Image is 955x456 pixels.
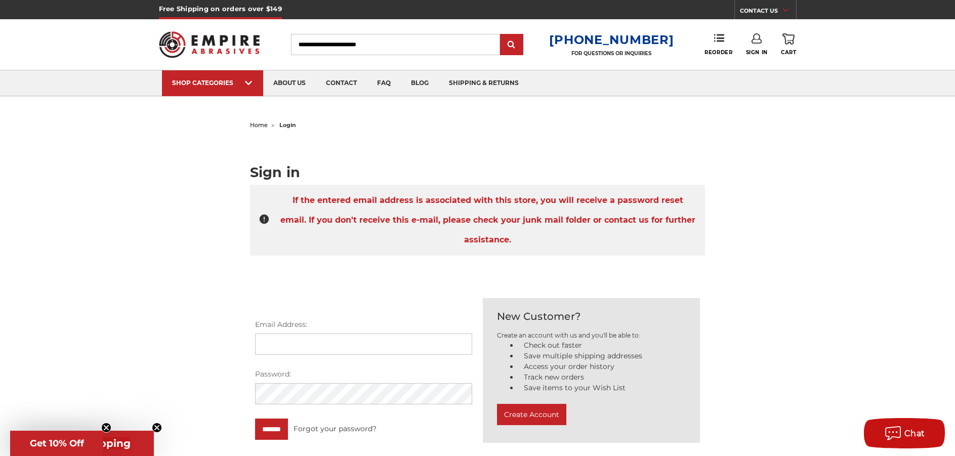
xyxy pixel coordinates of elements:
[746,49,768,56] span: Sign In
[740,5,796,19] a: CONTACT US
[864,418,945,448] button: Chat
[904,429,925,438] span: Chat
[101,423,111,433] button: Close teaser
[172,79,253,87] div: SHOP CATEGORIES
[10,431,103,456] div: Get 10% OffClose teaser
[781,33,796,56] a: Cart
[278,190,697,250] span: If the entered email address is associated with this store, you will receive a password reset ema...
[10,431,154,456] div: Get Free ShippingClose teaser
[152,423,162,433] button: Close teaser
[781,49,796,56] span: Cart
[549,50,674,57] p: FOR QUESTIONS OR INQUIRIES
[497,309,686,324] h2: New Customer?
[159,25,260,64] img: Empire Abrasives
[549,32,674,47] a: [PHONE_NUMBER]
[518,361,686,372] li: Access your order history
[704,49,732,56] span: Reorder
[294,424,377,434] a: Forgot your password?
[518,383,686,393] li: Save items to your Wish List
[704,33,732,55] a: Reorder
[367,70,401,96] a: faq
[255,369,472,380] label: Password:
[502,35,522,55] input: Submit
[518,351,686,361] li: Save multiple shipping addresses
[263,70,316,96] a: about us
[497,331,686,340] p: Create an account with us and you'll be able to:
[255,319,472,330] label: Email Address:
[250,165,705,179] h1: Sign in
[250,121,268,129] a: home
[316,70,367,96] a: contact
[279,121,296,129] span: login
[401,70,439,96] a: blog
[518,372,686,383] li: Track new orders
[497,404,566,425] button: Create Account
[30,438,84,449] span: Get 10% Off
[439,70,529,96] a: shipping & returns
[518,340,686,351] li: Check out faster
[497,412,566,422] a: Create Account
